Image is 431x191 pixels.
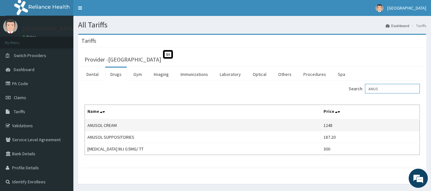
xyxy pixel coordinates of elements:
img: User Image [375,4,383,12]
td: [MEDICAL_DATA] INJ 0.5MG/ TT [85,143,321,155]
span: St [163,50,173,59]
a: Immunizations [175,68,213,81]
td: 1248 [321,119,420,131]
p: [GEOGRAPHIC_DATA] [22,26,75,32]
img: User Image [3,19,18,33]
td: ANUSOL CREAM [85,119,321,131]
th: Name [85,105,321,120]
th: Price [321,105,420,120]
img: d_794563401_company_1708531726252_794563401 [12,32,26,48]
div: Minimize live chat window [105,3,120,18]
h3: Provider - [GEOGRAPHIC_DATA] [85,57,161,62]
span: Tariffs [14,109,25,114]
textarea: Type your message and hit 'Enter' [3,125,122,147]
label: Search: [349,84,420,93]
div: Chat with us now [33,36,107,44]
a: Drugs [105,68,127,81]
li: Tariffs [410,23,426,28]
td: 300 [321,143,420,155]
span: Switch Providers [14,53,46,58]
a: Gym [128,68,147,81]
span: Claims [14,95,26,100]
span: We're online! [37,56,88,120]
a: Dental [81,68,104,81]
td: 187.20 [321,131,420,143]
a: Laboratory [215,68,246,81]
a: Procedures [298,68,331,81]
span: Dashboard [14,67,34,72]
a: Spa [333,68,350,81]
input: Search: [365,84,420,93]
h1: All Tariffs [78,21,426,29]
span: [GEOGRAPHIC_DATA] [387,5,426,11]
a: Others [273,68,297,81]
a: Imaging [149,68,174,81]
a: Optical [248,68,271,81]
h3: Tariffs [81,38,96,44]
td: ANUSOL SUPPOSITORIES [85,131,321,143]
a: Dashboard [386,23,409,28]
a: Online [22,35,38,39]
